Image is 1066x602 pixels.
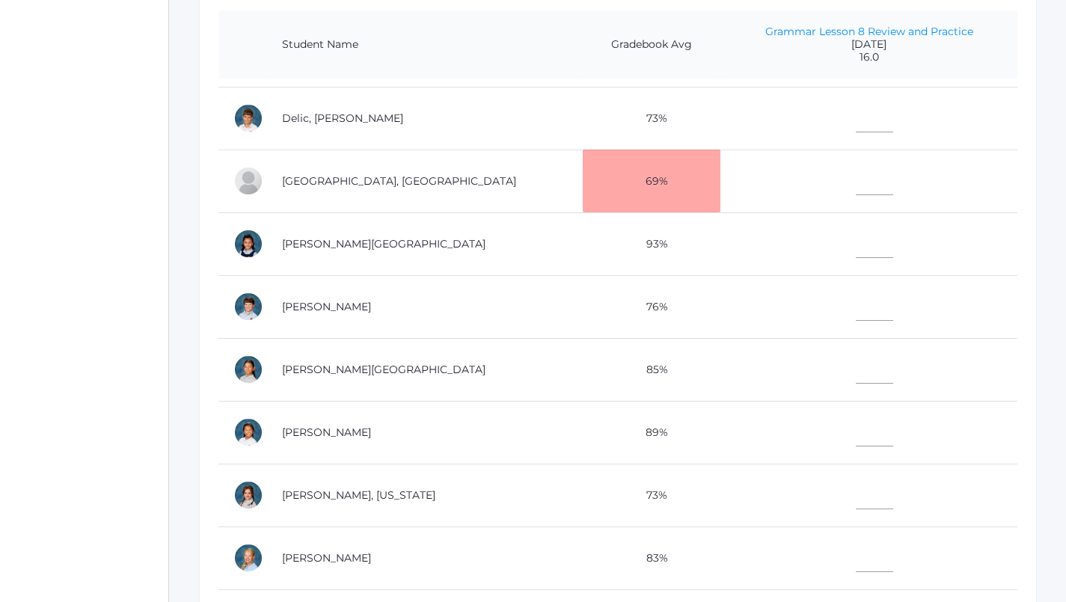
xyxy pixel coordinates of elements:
span: 16.0 [735,51,1002,64]
a: [PERSON_NAME], [US_STATE] [282,488,435,502]
td: 76% [583,275,721,338]
div: Sofia La Rosa [233,354,263,384]
div: Chloe Lewis [233,543,263,573]
td: 73% [583,87,721,150]
th: Gradebook Avg [583,10,721,79]
a: [PERSON_NAME] [282,551,371,565]
a: [PERSON_NAME][GEOGRAPHIC_DATA] [282,237,485,251]
td: 89% [583,401,721,464]
th: Student Name [267,10,583,79]
td: 73% [583,464,721,526]
a: Grammar Lesson 8 Review and Practice [765,25,973,38]
a: [PERSON_NAME] [282,426,371,439]
a: Delic, [PERSON_NAME] [282,111,403,125]
a: [GEOGRAPHIC_DATA], [GEOGRAPHIC_DATA] [282,174,516,188]
div: Easton Ferris [233,166,263,196]
div: Lila Lau [233,417,263,447]
td: 83% [583,526,721,589]
div: Georgia Lee [233,480,263,510]
div: Victoria Harutyunyan [233,229,263,259]
td: 93% [583,212,721,275]
div: William Hibbard [233,292,263,322]
div: Luka Delic [233,103,263,133]
span: [DATE] [735,38,1002,51]
a: [PERSON_NAME] [282,300,371,313]
td: 69% [583,150,721,212]
td: 85% [583,338,721,401]
a: [PERSON_NAME][GEOGRAPHIC_DATA] [282,363,485,376]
